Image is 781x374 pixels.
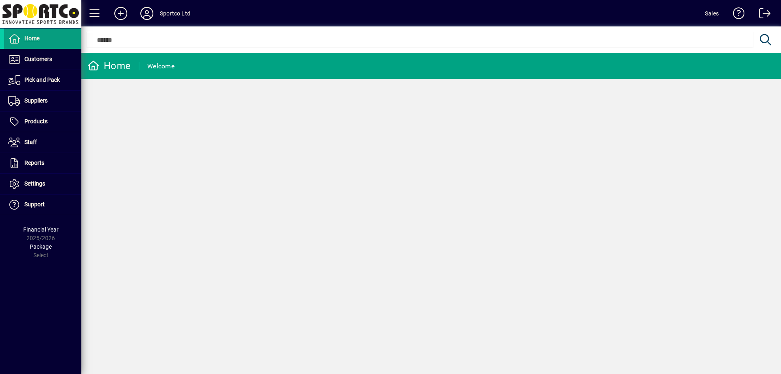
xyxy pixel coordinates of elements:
a: Logout [753,2,771,28]
a: Reports [4,153,81,173]
span: Products [24,118,48,125]
span: Staff [24,139,37,145]
button: Add [108,6,134,21]
span: Reports [24,160,44,166]
span: Home [24,35,39,42]
span: Pick and Pack [24,77,60,83]
button: Profile [134,6,160,21]
span: Settings [24,180,45,187]
span: Suppliers [24,97,48,104]
a: Knowledge Base [727,2,745,28]
a: Settings [4,174,81,194]
a: Products [4,112,81,132]
span: Financial Year [23,226,59,233]
div: Welcome [147,60,175,73]
div: Sportco Ltd [160,7,190,20]
span: Package [30,243,52,250]
div: Sales [705,7,719,20]
a: Pick and Pack [4,70,81,90]
a: Customers [4,49,81,70]
span: Support [24,201,45,208]
a: Suppliers [4,91,81,111]
div: Home [87,59,131,72]
a: Support [4,195,81,215]
a: Staff [4,132,81,153]
span: Customers [24,56,52,62]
